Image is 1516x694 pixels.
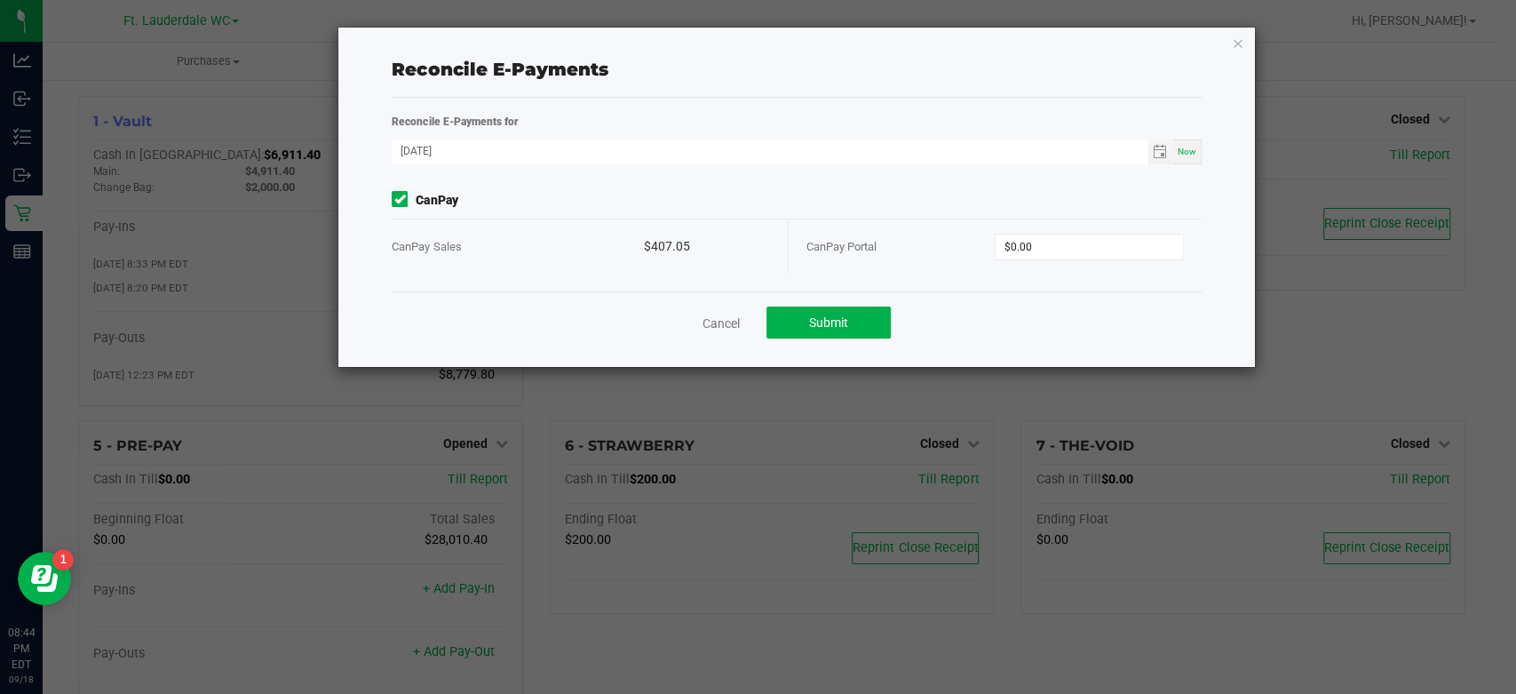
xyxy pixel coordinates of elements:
strong: Reconcile E-Payments for [392,116,518,128]
iframe: Resource center [18,552,71,605]
form-toggle: Include in reconciliation [392,191,416,210]
span: Toggle calendar [1147,140,1173,164]
div: $407.05 [644,219,770,274]
span: CanPay Portal [806,240,877,253]
span: Now [1178,147,1196,156]
input: Date [392,140,1147,162]
button: Submit [766,307,891,339]
a: Cancel [702,315,740,332]
span: CanPay Sales [392,240,461,253]
div: Reconcile E-Payments [392,56,1201,83]
strong: CanPay [416,191,457,210]
span: Submit [809,315,848,330]
iframe: Resource center unread badge [52,549,74,570]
